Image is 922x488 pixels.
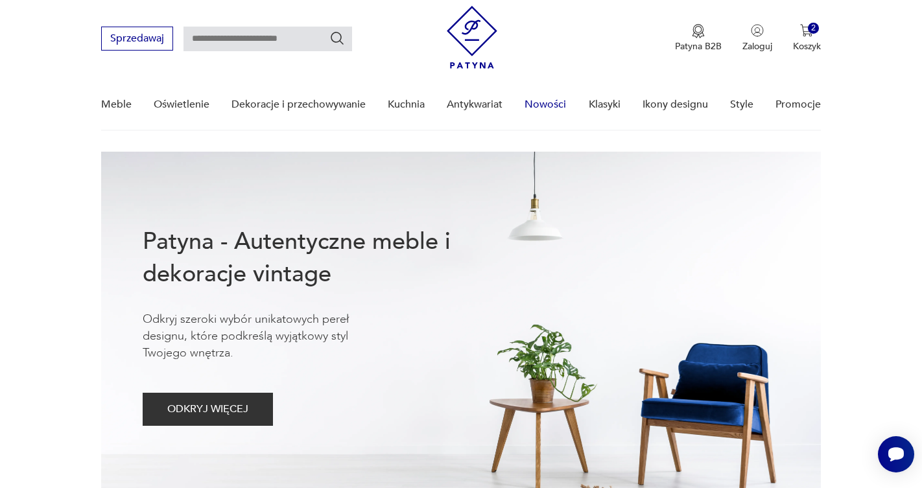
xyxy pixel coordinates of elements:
[793,40,821,52] p: Koszyk
[329,30,345,46] button: Szukaj
[692,24,705,38] img: Ikona medalu
[143,226,493,290] h1: Patyna - Autentyczne meble i dekoracje vintage
[231,80,366,130] a: Dekoracje i przechowywanie
[751,24,764,37] img: Ikonka użytkownika
[742,24,772,52] button: Zaloguj
[675,40,722,52] p: Patyna B2B
[525,80,566,130] a: Nowości
[589,80,621,130] a: Klasyki
[101,80,132,130] a: Meble
[793,24,821,52] button: 2Koszyk
[742,40,772,52] p: Zaloguj
[143,406,273,415] a: ODKRYJ WIĘCEJ
[388,80,425,130] a: Kuchnia
[447,80,502,130] a: Antykwariat
[800,24,813,37] img: Ikona koszyka
[101,35,173,44] a: Sprzedawaj
[447,6,497,69] img: Patyna - sklep z meblami i dekoracjami vintage
[143,311,389,362] p: Odkryj szeroki wybór unikatowych pereł designu, które podkreślą wyjątkowy styl Twojego wnętrza.
[143,393,273,426] button: ODKRYJ WIĘCEJ
[154,80,209,130] a: Oświetlenie
[878,436,914,472] iframe: Smartsupp widget button
[775,80,821,130] a: Promocje
[730,80,753,130] a: Style
[101,27,173,51] button: Sprzedawaj
[675,24,722,52] a: Ikona medaluPatyna B2B
[675,24,722,52] button: Patyna B2B
[643,80,708,130] a: Ikony designu
[808,23,819,34] div: 2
